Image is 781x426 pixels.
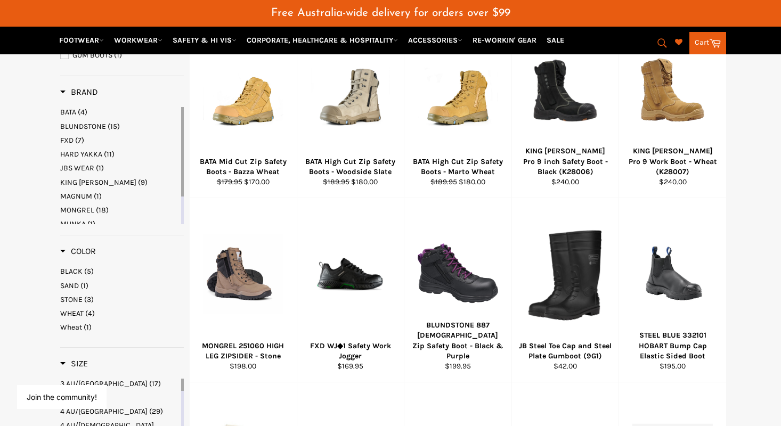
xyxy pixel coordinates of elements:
span: BLACK [60,267,83,276]
a: BLUNDSTONE 887 Ladies Zip Safety Boot - Black & PurpleBLUNDSTONE 887 [DEMOGRAPHIC_DATA] Zip Safet... [404,198,511,382]
a: Wheat [60,322,184,332]
span: (29) [149,407,163,416]
a: STONE [60,294,184,305]
span: STONE [60,295,83,304]
a: KING GEE [60,177,179,187]
button: Join the community! [27,392,97,402]
span: (4) [78,108,87,117]
a: KING GEE Bennu Pro 9 Work Boot - Wheat (K28007)KING [PERSON_NAME] Pro 9 Work Boot - Wheat (K28007... [619,14,726,198]
div: BATA Mid Cut Zip Safety Boots - Bazza Wheat [197,157,290,177]
a: BLUNDSTONE [60,121,179,132]
a: 4 AU/UK [60,406,179,416]
span: JBS WEAR [60,163,94,173]
a: KING GEE Bennu Pro 9 inch Safety Boot - Black (K28006)KING [PERSON_NAME] Pro 9 inch Safety Boot -... [511,14,619,198]
a: SALE [542,31,568,50]
span: 4 AU/[GEOGRAPHIC_DATA] [60,407,148,416]
div: KING [PERSON_NAME] Pro 9 inch Safety Boot - Black (K28006) [518,146,612,177]
a: FOOTWEAR [55,31,108,50]
a: 4 AU [60,392,179,403]
a: BATA High Cut Zip Safety Boots - Marto WheatBATA High Cut Zip Safety Boots - Marto Wheat$189.95 $... [404,14,511,198]
span: (1) [80,281,88,290]
a: 3 AU/UK [60,379,179,389]
span: (1) [84,323,92,332]
span: 3 AU/[GEOGRAPHIC_DATA] [60,379,148,388]
span: (11) [104,150,115,159]
a: CORPORATE, HEALTHCARE & HOSPITALITY [242,31,402,50]
div: KING [PERSON_NAME] Pro 9 Work Boot - Wheat (K28007) [626,146,720,177]
span: (1) [94,192,102,201]
a: GUM BOOTS [60,50,184,61]
a: BATA [60,107,179,117]
span: (3) [84,295,94,304]
a: RE-WORKIN' GEAR [468,31,541,50]
span: (5) [84,267,94,276]
span: FXD [60,136,74,145]
a: SAND [60,281,184,291]
div: BLUNDSTONE 887 [DEMOGRAPHIC_DATA] Zip Safety Boot - Black & Purple [411,320,505,361]
a: BATA Mid Cut Zip Safety Boots - Bazza WheatBATA Mid Cut Zip Safety Boots - Bazza Wheat$179.95 $17... [189,14,297,198]
a: BATA High Cut Zip Safety Boots - Woodside SlateBATA High Cut Zip Safety Boots - Woodside Slate$18... [297,14,404,198]
span: Free Australia-wide delivery for orders over $99 [271,7,510,19]
a: MONGREL 251060 HIGH LEG ZIPSIDER - StoneMONGREL 251060 HIGH LEG ZIPSIDER - Stone$198.00 [189,198,297,382]
span: (15) [108,122,120,131]
a: MONGREL [60,205,179,215]
h3: Brand [60,87,98,97]
span: BLUNDSTONE [60,122,106,131]
a: JBS WEAR [60,163,179,173]
span: MUNKA [60,219,86,228]
div: BATA High Cut Zip Safety Boots - Woodside Slate [304,157,397,177]
a: FXD WJ◆1 Safety Work JoggerFXD WJ◆1 Safety Work Jogger$169.95 [297,198,404,382]
h3: Color [60,246,96,257]
a: WORKWEAR [110,31,167,50]
a: ACCESSORIES [404,31,467,50]
a: WHEAT [60,308,184,318]
a: SAFETY & HI VIS [168,31,241,50]
span: WHEAT [60,309,84,318]
div: MONGREL 251060 HIGH LEG ZIPSIDER - Stone [197,341,290,362]
div: STEEL BLUE 332101 HOBART Bump Cap Elastic Sided Boot [626,330,720,361]
a: FXD [60,135,179,145]
span: (18) [96,206,109,215]
span: Wheat [60,323,82,332]
a: Cart [689,32,726,54]
a: JB Steel Toe Cap and Steel Plate Gumboot (9G1)JB Steel Toe Cap and Steel Plate Gumboot (9G1)$42.00 [511,198,619,382]
span: SAND [60,281,79,290]
span: (1) [96,163,104,173]
div: BATA High Cut Zip Safety Boots - Marto Wheat [411,157,505,177]
div: JB Steel Toe Cap and Steel Plate Gumboot (9G1) [518,341,612,362]
span: MAGNUM [60,192,92,201]
h3: Size [60,358,88,369]
span: BATA [60,108,76,117]
span: (4) [85,309,95,318]
span: Brand [60,87,98,97]
a: STEEL BLUE 332101 HOBART Bump Cap Elastic Sided BootSTEEL BLUE 332101 HOBART Bump Cap Elastic Sid... [619,198,726,382]
span: MONGREL [60,206,94,215]
span: (1) [87,219,95,228]
span: (17) [149,379,161,388]
div: FXD WJ◆1 Safety Work Jogger [304,341,397,362]
span: KING [PERSON_NAME] [60,178,136,187]
span: (7) [75,136,84,145]
span: (9) [138,178,148,187]
span: Color [60,246,96,256]
a: HARD YAKKA [60,149,179,159]
span: (1) [114,51,122,60]
span: HARD YAKKA [60,150,102,159]
span: GUM BOOTS [72,51,112,60]
a: BLACK [60,266,184,276]
a: MAGNUM [60,191,179,201]
a: MUNKA [60,219,179,229]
